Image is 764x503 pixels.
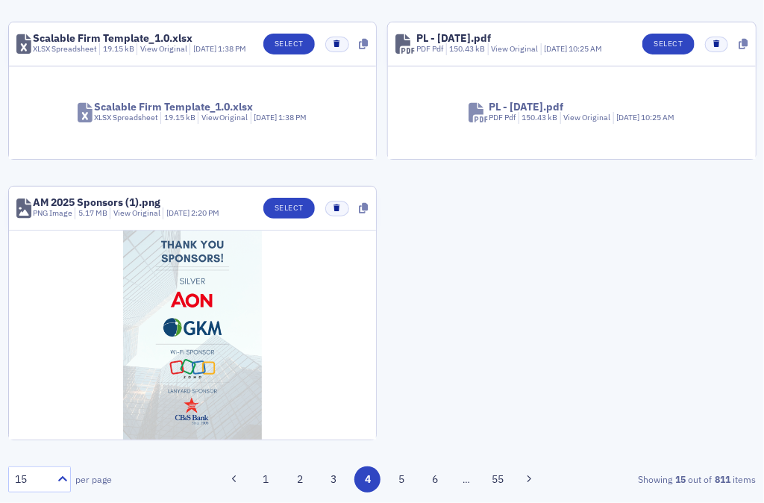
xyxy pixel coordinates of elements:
div: 19.15 kB [99,43,134,55]
strong: 811 [713,472,733,486]
span: … [457,472,477,486]
div: Scalable Firm Template_1.0.xlsx [33,33,192,43]
div: PL - [DATE].pdf [489,101,564,112]
div: PNG Image [33,207,72,219]
span: 10:25 AM [642,112,675,122]
div: 19.15 kB [160,112,195,124]
a: View Original [491,43,538,54]
button: 3 [321,466,347,493]
div: 150.43 kB [519,112,558,124]
button: 1 [253,466,279,493]
a: View Original [564,112,611,122]
a: View Original [113,207,160,218]
div: Showing out of items [517,472,756,486]
span: [DATE] [617,112,642,122]
div: 5.17 MB [75,207,107,219]
a: View Original [140,43,187,54]
span: 10:25 AM [569,43,602,54]
span: [DATE] [166,207,191,218]
div: XLSX Spreadsheet [94,112,158,124]
div: PDF Pdf [416,43,443,55]
button: 5 [389,466,415,493]
span: 1:38 PM [218,43,246,54]
span: 2:20 PM [191,207,219,218]
button: 6 [422,466,448,493]
button: Select [263,198,315,219]
div: PDF Pdf [489,112,516,124]
button: 55 [485,466,511,493]
div: Scalable Firm Template_1.0.xlsx [94,101,254,112]
div: PL - [DATE].pdf [416,33,491,43]
div: AM 2025 Sponsors (1).png [33,197,160,207]
button: Select [642,34,694,54]
button: 2 [286,466,313,493]
div: 150.43 kB [446,43,486,55]
span: [DATE] [544,43,569,54]
a: View Original [201,112,248,122]
span: [DATE] [254,112,279,122]
button: 4 [354,466,381,493]
span: [DATE] [193,43,218,54]
span: 1:38 PM [279,112,307,122]
div: XLSX Spreadsheet [33,43,97,55]
label: per page [76,472,113,486]
button: Select [263,34,315,54]
div: 15 [16,472,48,487]
strong: 15 [673,472,689,486]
